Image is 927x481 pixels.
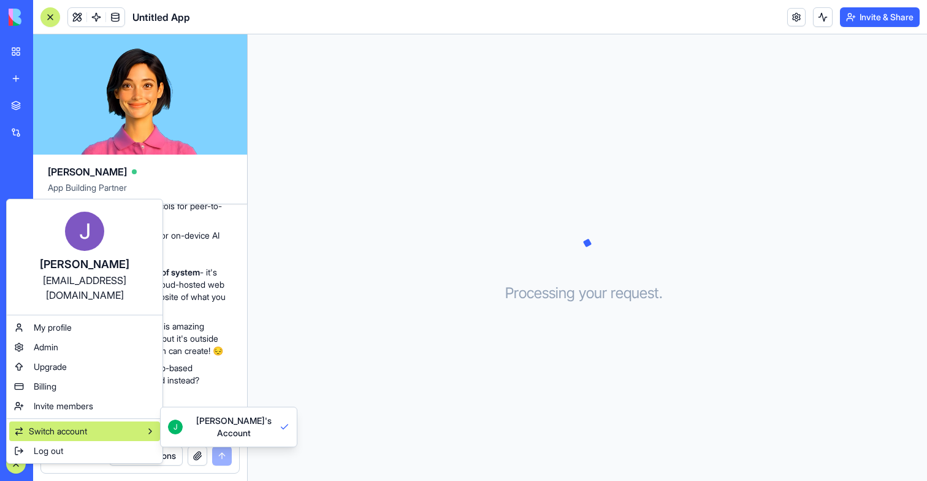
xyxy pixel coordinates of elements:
a: Admin [9,337,160,357]
a: [PERSON_NAME][EMAIL_ADDRESS][DOMAIN_NAME] [9,202,160,312]
span: Log out [34,445,63,457]
img: ACg8ocKp1YRaJwZbSNneoSH3mHAKqIRGMVEK8m15DgVSijpaW4pMAA=s96-c [65,212,104,251]
span: Invite members [34,400,93,412]
span: Admin [34,341,58,353]
div: [EMAIL_ADDRESS][DOMAIN_NAME] [19,273,150,302]
a: Invite members [9,396,160,416]
a: Upgrade [9,357,160,377]
span: Billing [34,380,56,393]
a: Billing [9,377,160,396]
div: [PERSON_NAME] [19,256,150,273]
span: Switch account [29,425,87,437]
span: My profile [34,321,72,334]
a: My profile [9,318,160,337]
span: Upgrade [34,361,67,373]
